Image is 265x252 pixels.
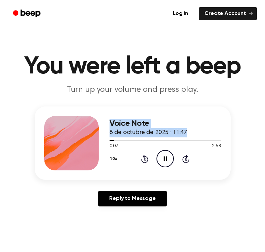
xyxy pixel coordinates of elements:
[110,119,221,128] h3: Voice Note
[110,130,187,136] span: 8 de octubre de 2025 · 11:47
[8,54,257,79] h1: You were left a beep
[8,7,47,20] a: Beep
[98,191,166,206] a: Reply to Message
[166,6,195,21] a: Log in
[212,143,221,150] span: 2:58
[8,84,257,96] p: Turn up your volume and press play.
[110,143,118,150] span: 0:07
[199,7,257,20] a: Create Account
[110,153,120,165] button: 1.0x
